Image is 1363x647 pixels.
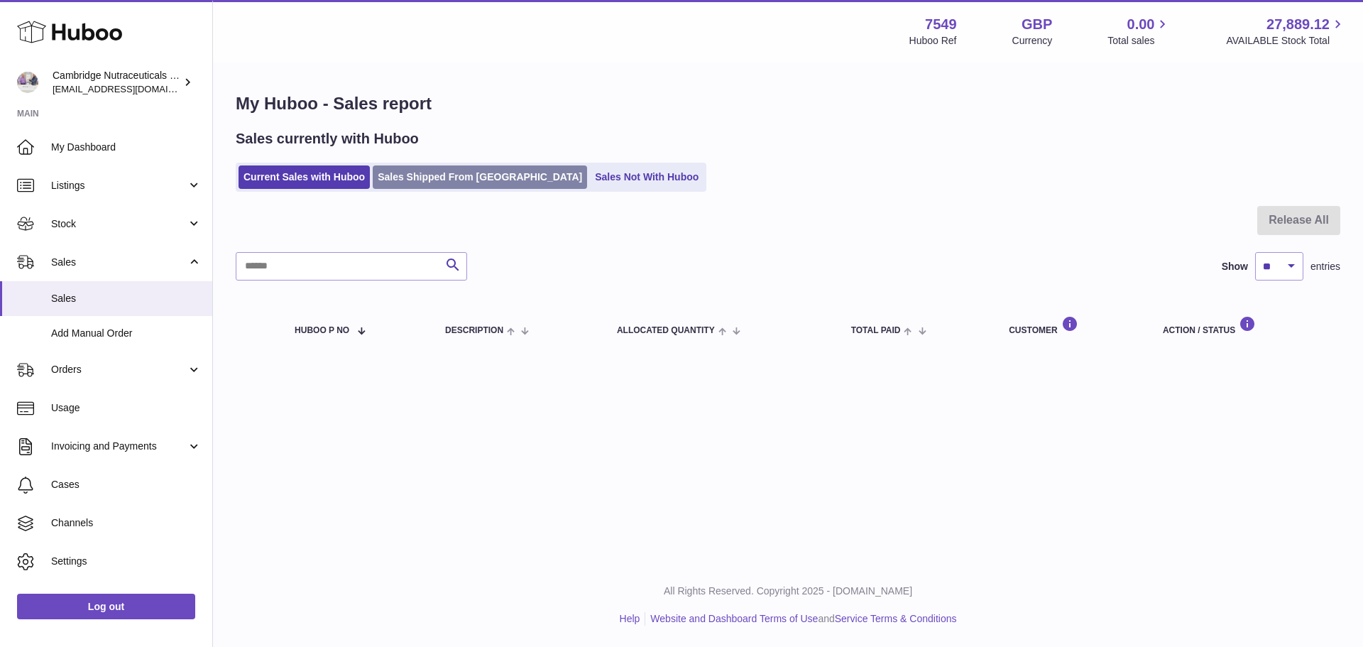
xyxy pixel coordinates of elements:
span: My Dashboard [51,141,202,154]
a: 27,889.12 AVAILABLE Stock Total [1226,15,1346,48]
span: Stock [51,217,187,231]
img: internalAdmin-7549@internal.huboo.com [17,72,38,93]
div: Currency [1012,34,1053,48]
span: Invoicing and Payments [51,440,187,453]
span: Settings [51,555,202,568]
span: AVAILABLE Stock Total [1226,34,1346,48]
span: Huboo P no [295,326,349,335]
span: Channels [51,516,202,530]
span: 0.00 [1127,15,1155,34]
span: Add Manual Order [51,327,202,340]
span: [EMAIL_ADDRESS][DOMAIN_NAME] [53,83,209,94]
a: Sales Not With Huboo [590,165,704,189]
div: Action / Status [1163,316,1326,335]
a: Service Terms & Conditions [835,613,957,624]
div: Customer [1009,316,1134,335]
h2: Sales currently with Huboo [236,129,419,148]
span: Listings [51,179,187,192]
div: Cambridge Nutraceuticals Ltd [53,69,180,96]
label: Show [1222,260,1248,273]
div: Huboo Ref [909,34,957,48]
a: Sales Shipped From [GEOGRAPHIC_DATA] [373,165,587,189]
span: 27,889.12 [1266,15,1330,34]
a: 0.00 Total sales [1107,15,1171,48]
a: Website and Dashboard Terms of Use [650,613,818,624]
span: Total paid [851,326,901,335]
a: Help [620,613,640,624]
strong: GBP [1022,15,1052,34]
a: Current Sales with Huboo [239,165,370,189]
a: Log out [17,594,195,619]
span: ALLOCATED Quantity [617,326,715,335]
span: entries [1310,260,1340,273]
span: Description [445,326,503,335]
span: Cases [51,478,202,491]
p: All Rights Reserved. Copyright 2025 - [DOMAIN_NAME] [224,585,1352,598]
span: Sales [51,256,187,269]
h1: My Huboo - Sales report [236,92,1340,115]
span: Usage [51,401,202,415]
span: Orders [51,363,187,376]
li: and [645,612,956,626]
span: Sales [51,292,202,305]
strong: 7549 [925,15,957,34]
span: Total sales [1107,34,1171,48]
